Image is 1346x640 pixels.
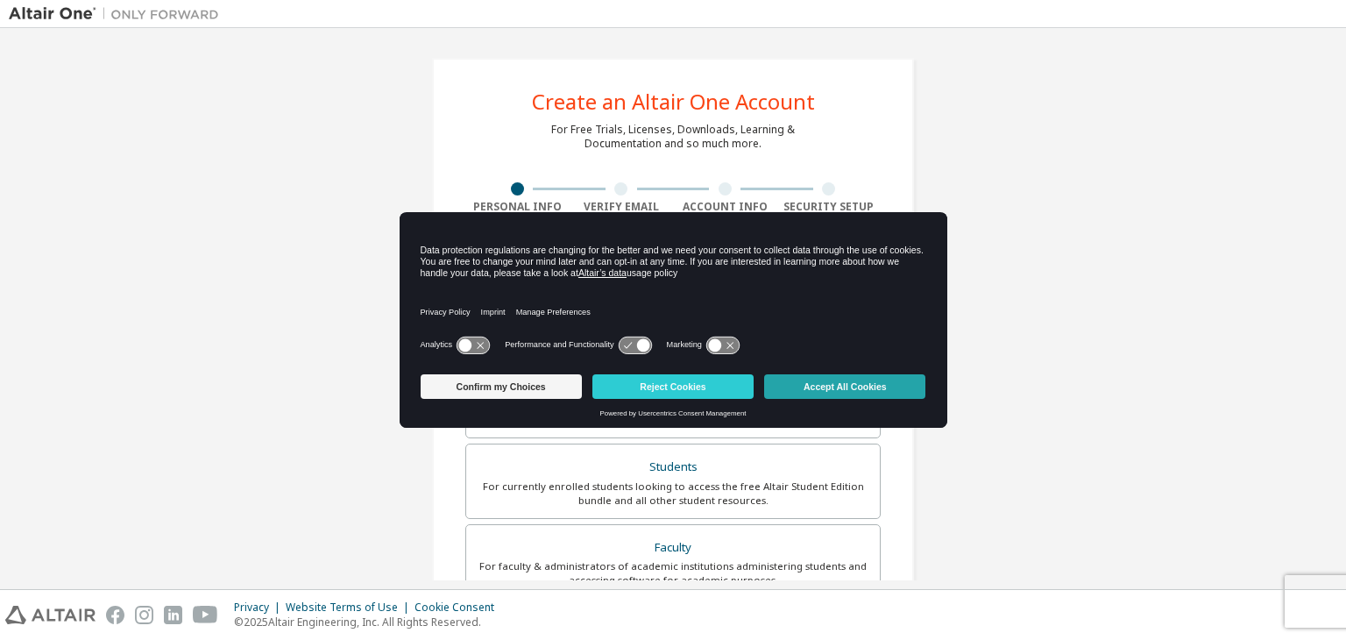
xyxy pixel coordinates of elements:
[193,606,218,624] img: youtube.svg
[286,601,414,615] div: Website Terms of Use
[477,480,869,508] div: For currently enrolled students looking to access the free Altair Student Edition bundle and all ...
[477,559,869,587] div: For faculty & administrators of academic institutions administering students and accessing softwa...
[570,200,674,214] div: Verify Email
[551,123,795,151] div: For Free Trials, Licenses, Downloads, Learning & Documentation and so much more.
[532,91,815,112] div: Create an Altair One Account
[164,606,182,624] img: linkedin.svg
[135,606,153,624] img: instagram.svg
[5,606,96,624] img: altair_logo.svg
[465,200,570,214] div: Personal Info
[234,615,505,629] p: © 2025 Altair Engineering, Inc. All Rights Reserved.
[106,606,124,624] img: facebook.svg
[477,455,869,480] div: Students
[9,5,228,23] img: Altair One
[414,601,505,615] div: Cookie Consent
[477,536,869,560] div: Faculty
[673,200,777,214] div: Account Info
[234,601,286,615] div: Privacy
[777,200,882,214] div: Security Setup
